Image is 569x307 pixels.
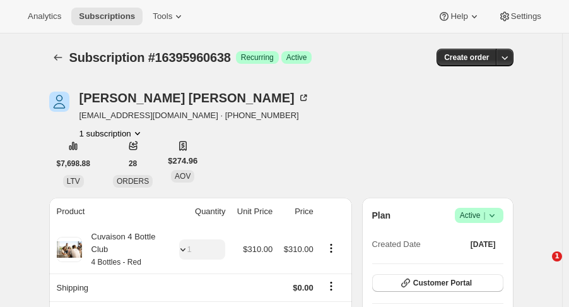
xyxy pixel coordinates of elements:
[229,198,276,226] th: Unit Price
[437,49,496,66] button: Create order
[241,52,274,63] span: Recurring
[91,258,141,267] small: 4 Bottles - Red
[483,210,485,220] span: |
[321,279,341,293] button: Shipping actions
[471,239,496,250] span: [DATE]
[450,11,467,21] span: Help
[175,172,191,181] span: AOV
[552,251,562,262] span: 1
[49,49,67,66] button: Subscriptions
[57,159,90,169] span: $7,698.88
[79,11,135,21] span: Subscriptions
[321,241,341,255] button: Product actions
[170,198,229,226] th: Quantity
[243,244,273,254] span: $310.00
[79,92,310,104] div: [PERSON_NAME] [PERSON_NAME]
[430,8,488,25] button: Help
[372,209,391,222] h2: Plan
[460,209,498,222] span: Active
[293,283,314,292] span: $0.00
[276,198,317,226] th: Price
[49,274,171,301] th: Shipping
[67,177,80,186] span: LTV
[49,198,171,226] th: Product
[28,11,61,21] span: Analytics
[20,8,69,25] button: Analytics
[463,236,503,253] button: [DATE]
[526,251,556,282] iframe: Intercom live chat
[79,127,144,140] button: Product actions
[511,11,541,21] span: Settings
[168,155,197,167] span: $274.96
[69,51,231,64] span: Subscription #16395960638
[284,244,314,254] span: $310.00
[82,231,167,268] div: Cuvaison 4 Bottle Club
[153,11,172,21] span: Tools
[117,177,149,186] span: ORDERS
[49,155,98,172] button: $7,698.88
[145,8,192,25] button: Tools
[79,109,310,122] span: [EMAIL_ADDRESS][DOMAIN_NAME] · [PHONE_NUMBER]
[49,92,69,112] span: David Garrett
[372,274,503,292] button: Customer Portal
[413,278,472,288] span: Customer Portal
[444,52,489,63] span: Create order
[129,159,137,169] span: 28
[491,8,549,25] button: Settings
[71,8,143,25] button: Subscriptions
[286,52,307,63] span: Active
[121,155,144,172] button: 28
[372,238,421,251] span: Created Date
